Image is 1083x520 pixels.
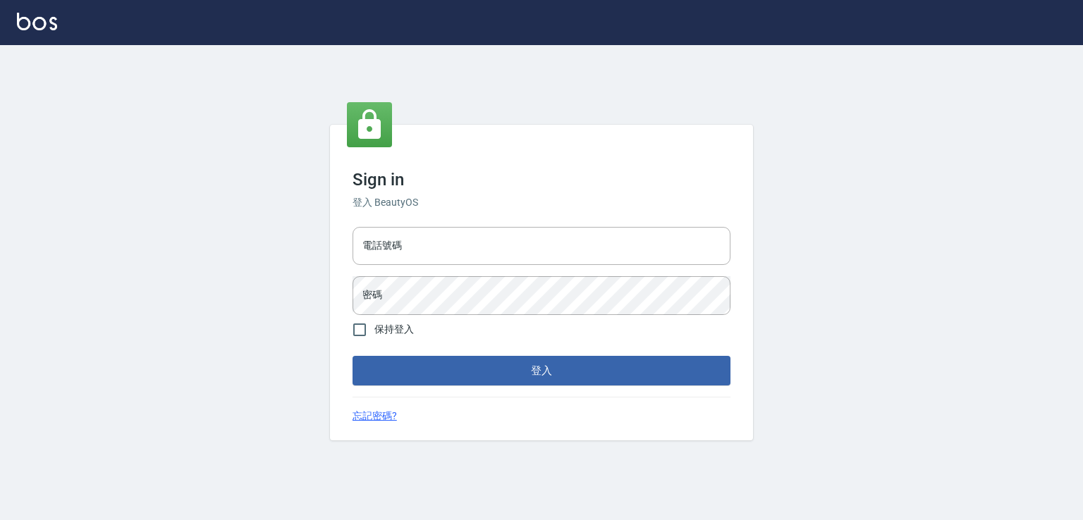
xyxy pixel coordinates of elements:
[353,356,730,385] button: 登入
[353,409,397,423] a: 忘記密碼?
[17,13,57,30] img: Logo
[353,195,730,210] h6: 登入 BeautyOS
[353,170,730,190] h3: Sign in
[374,322,414,337] span: 保持登入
